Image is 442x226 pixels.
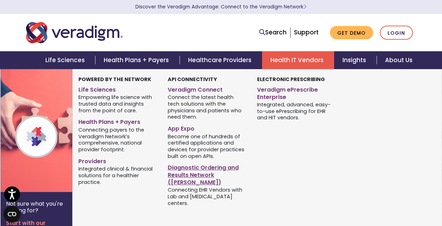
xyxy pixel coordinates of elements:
a: Life Sciences [37,51,95,69]
span: Become one of hundreds of certified applications and devices for provider practices built on open... [168,133,246,159]
a: Health IT Vendors [262,51,334,69]
a: Health Plans + Payers [78,116,157,126]
span: Integrated, advanced, easy-to-use ePrescribing for EHR and HIT vendors. [257,101,336,121]
img: Veradigm Network [0,69,114,192]
img: Veradigm logo [26,21,123,44]
a: About Us [377,51,421,69]
p: Not sure what you're looking for? [6,200,66,214]
a: App Expo [168,122,246,133]
button: Open CMP widget [4,206,20,222]
span: Connecting EHR Vendors with Lab and [MEDICAL_DATA] centers. [168,186,246,207]
a: Insights [334,51,377,69]
a: Search [259,28,287,37]
strong: Electronic Prescribing [257,76,325,83]
a: Login [380,26,413,40]
a: Providers [78,155,157,165]
span: Connecting payers to the Veradigm Network’s comprehensive, national provider footprint. [78,126,157,153]
span: Empowering life science with trusted data and insights from the point of care. [78,94,157,114]
span: Learn More [303,4,307,10]
strong: API Connectivity [168,76,217,83]
a: Life Sciences [78,84,157,94]
span: Integrated clinical & financial solutions for a healthier practice. [78,165,157,186]
a: Get Demo [330,26,373,40]
a: Health Plans + Payers [95,51,179,69]
strong: Powered by the Network [78,76,151,83]
a: Diagnostic Ordering and Results Network ([PERSON_NAME]) [168,161,246,186]
span: Connect the latest health tech solutions with the physicians and patients who need them. [168,94,246,120]
a: Healthcare Providers [180,51,262,69]
a: Veradigm ePrescribe Enterprise [257,84,336,101]
a: Support [294,28,319,36]
a: Discover the Veradigm Advantage: Connect to the Veradigm NetworkLearn More [135,4,307,10]
a: Veradigm Connect [168,84,246,94]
